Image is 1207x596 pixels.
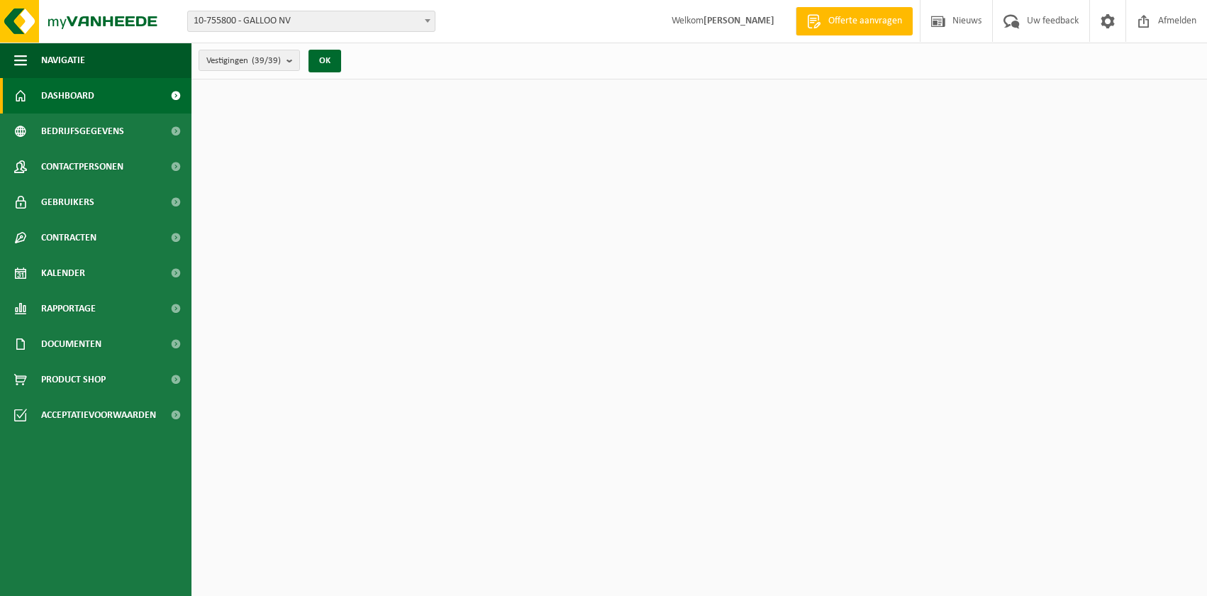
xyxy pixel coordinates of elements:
span: 10-755800 - GALLOO NV [187,11,435,32]
span: Documenten [41,326,101,362]
strong: [PERSON_NAME] [703,16,774,26]
span: 10-755800 - GALLOO NV [188,11,435,31]
span: Bedrijfsgegevens [41,114,124,149]
span: Navigatie [41,43,85,78]
span: Offerte aanvragen [825,14,906,28]
span: Dashboard [41,78,94,114]
span: Contracten [41,220,96,255]
span: Acceptatievoorwaarden [41,397,156,433]
count: (39/39) [252,56,281,65]
span: Rapportage [41,291,96,326]
a: Offerte aanvragen [796,7,913,35]
span: Gebruikers [41,184,94,220]
button: OK [308,50,341,72]
span: Product Shop [41,362,106,397]
span: Vestigingen [206,50,281,72]
button: Vestigingen(39/39) [199,50,300,71]
span: Contactpersonen [41,149,123,184]
span: Kalender [41,255,85,291]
